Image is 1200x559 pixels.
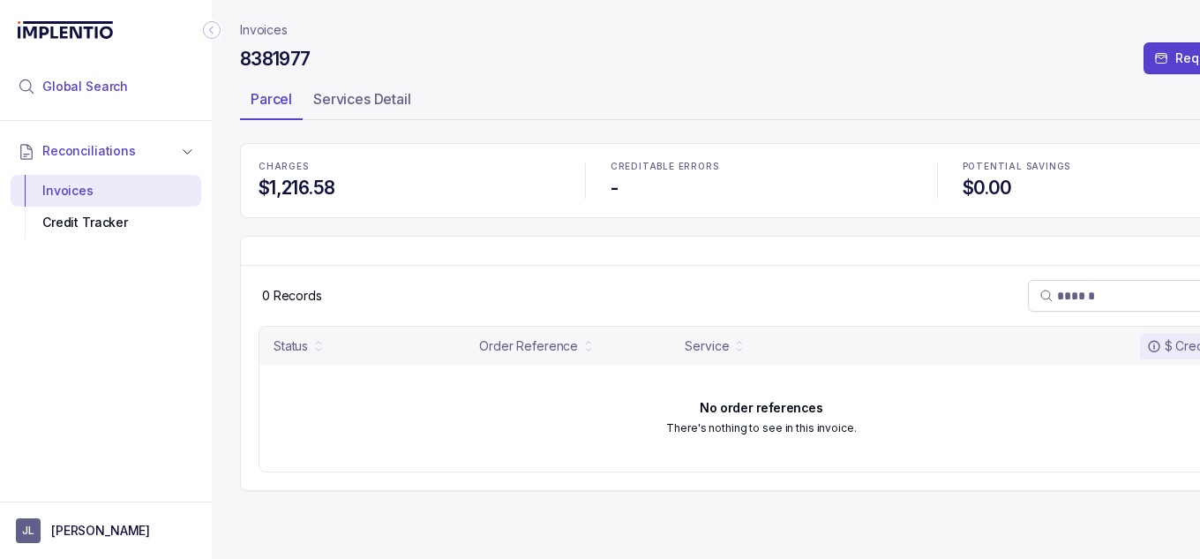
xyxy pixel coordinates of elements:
p: Services Detail [313,88,411,110]
div: Status [274,337,308,355]
span: User initials [16,518,41,543]
p: Parcel [251,88,292,110]
p: There's nothing to see in this invoice. [666,419,856,437]
div: Order Reference [479,337,578,355]
p: [PERSON_NAME] [51,522,150,540]
span: Reconciliations [42,142,136,160]
div: Reconciliations [11,171,201,243]
div: Service [685,337,729,355]
li: Tab Parcel [240,85,303,120]
h4: 8381977 [240,47,311,72]
p: 0 Records [262,287,322,305]
button: Reconciliations [11,132,201,170]
div: Collapse Icon [201,19,222,41]
div: Remaining page entries [262,287,322,305]
nav: breadcrumb [240,21,288,39]
button: User initials[PERSON_NAME] [16,518,196,543]
a: Invoices [240,21,288,39]
h4: $1,216.58 [259,176,560,200]
p: CREDITABLE ERRORS [611,162,912,172]
h4: - [611,176,912,200]
p: CHARGES [259,162,560,172]
div: Invoices [25,175,187,207]
h6: No order references [700,401,822,415]
span: Global Search [42,78,128,95]
div: Credit Tracker [25,207,187,238]
li: Tab Services Detail [303,85,422,120]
